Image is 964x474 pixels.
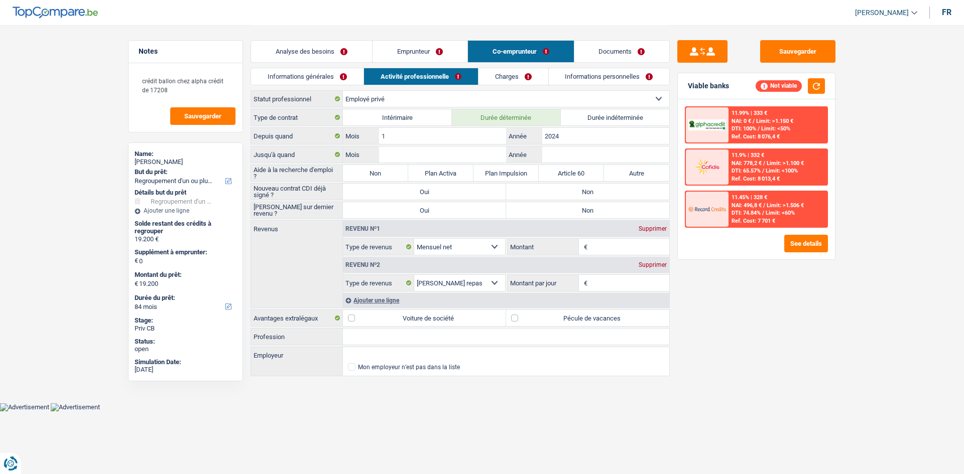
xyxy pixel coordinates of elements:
[251,310,343,326] label: Avantages extralégaux
[942,8,951,17] div: fr
[251,221,342,232] label: Revenus
[763,160,765,167] span: /
[251,109,343,125] label: Type de contrat
[135,366,236,374] div: [DATE]
[478,68,548,85] a: Charges
[13,7,98,19] img: TopCompare Logo
[636,262,669,268] div: Supprimer
[251,184,343,200] label: Nouveau contrat CDI déjà signé ?
[542,128,669,144] input: AAAA
[358,364,460,370] div: Mon employeur n’est pas dans la liste
[766,210,795,216] span: Limit: <60%
[343,226,383,232] div: Revenu nº1
[549,68,670,85] a: Informations personnelles
[732,168,761,174] span: DTI: 65.57%
[506,184,669,200] label: Non
[766,168,798,174] span: Limit: <100%
[762,210,764,216] span: /
[762,168,764,174] span: /
[343,184,506,200] label: Oui
[170,107,235,125] button: Sauvegarder
[688,82,729,90] div: Viable banks
[688,157,726,176] img: Cofidis
[636,226,669,232] div: Supprimer
[760,40,835,63] button: Sauvegarder
[379,146,506,163] input: MM
[753,118,755,124] span: /
[343,310,506,326] label: Voiture de société
[135,317,236,325] div: Stage:
[343,146,379,163] label: Mois
[767,160,804,167] span: Limit: >1.100 €
[343,275,414,291] label: Type de revenus
[135,150,236,158] div: Name:
[506,146,542,163] label: Année
[135,345,236,353] div: open
[135,235,236,243] div: 19.200 €
[135,248,234,256] label: Supplément à emprunter:
[135,168,234,176] label: But du prêt:
[343,202,506,218] label: Oui
[251,202,343,218] label: [PERSON_NAME] sur dernier revenu ?
[508,239,579,255] label: Montant
[343,293,669,307] div: Ajouter une ligne
[855,9,909,17] span: [PERSON_NAME]
[688,119,726,131] img: AlphaCredit
[184,113,221,119] span: Sauvegarder
[761,125,790,132] span: Limit: <50%
[732,218,775,224] div: Ref. Cost: 7 701 €
[251,347,343,363] label: Employeur
[373,41,467,62] a: Emprunteur
[506,310,669,326] label: Pécule de vacances
[135,257,138,265] span: €
[732,133,780,140] div: Ref. Cost: 8 076,4 €
[756,80,802,91] div: Not viable
[784,235,828,252] button: See details
[135,280,138,288] span: €
[51,403,100,411] img: Advertisement
[251,91,343,107] label: Statut professionnel
[763,202,765,209] span: /
[561,109,670,125] label: Durée indéterminée
[732,110,767,116] div: 11.99% | 333 €
[135,158,236,166] div: [PERSON_NAME]
[343,262,383,268] div: Revenu nº2
[506,202,669,218] label: Non
[579,239,590,255] span: €
[251,329,343,345] label: Profession
[732,176,780,182] div: Ref. Cost: 8 013,4 €
[135,207,236,214] div: Ajouter une ligne
[379,128,506,144] input: MM
[135,325,236,333] div: Priv CB
[574,41,670,62] a: Documents
[251,128,343,144] label: Depuis quand
[732,202,762,209] span: NAI: 496,8 €
[604,165,669,181] label: Autre
[408,165,473,181] label: Plan Activa
[508,275,579,291] label: Montant par jour
[139,47,232,56] h5: Notes
[452,109,561,125] label: Durée déterminée
[251,41,372,62] a: Analyse des besoins
[251,146,343,163] label: Jusqu'à quand
[732,125,756,132] span: DTI: 100%
[251,165,343,181] label: Aide à la recherche d'emploi ?
[688,200,726,218] img: Record Credits
[135,358,236,366] div: Simulation Date:
[343,109,452,125] label: Intérimaire
[732,118,751,124] span: NAI: 0 €
[732,152,764,159] div: 11.9% | 332 €
[343,165,408,181] label: Non
[847,5,917,21] a: [PERSON_NAME]
[756,118,793,124] span: Limit: >1.150 €
[343,239,414,255] label: Type de revenus
[579,275,590,291] span: €
[732,194,767,201] div: 11.45% | 328 €
[364,68,478,85] a: Activité professionnelle
[135,189,236,197] div: Détails but du prêt
[767,202,804,209] span: Limit: >1.506 €
[135,294,234,302] label: Durée du prêt:
[758,125,760,132] span: /
[135,338,236,346] div: Status:
[473,165,539,181] label: Plan Impulsion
